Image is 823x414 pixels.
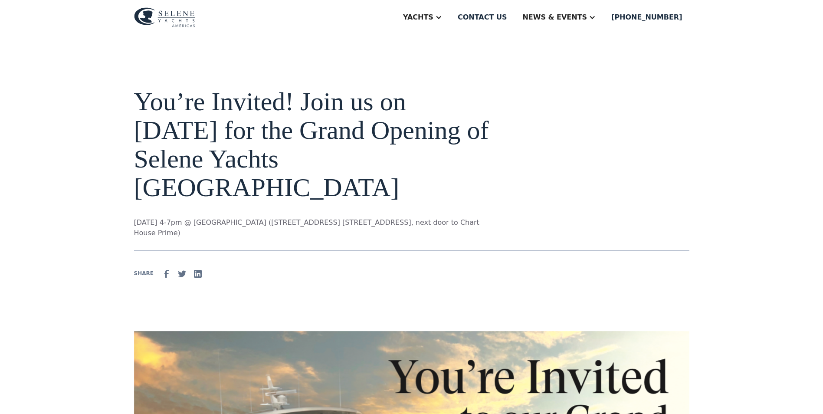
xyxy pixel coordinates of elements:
div: Yachts [403,12,433,23]
p: [DATE] 4-7pm @ [GEOGRAPHIC_DATA] ([STREET_ADDRESS] [STREET_ADDRESS], next door to Chart House Prime) [134,217,495,238]
img: Linkedin [193,269,203,279]
div: [PHONE_NUMBER] [611,12,682,23]
h1: You’re Invited! Join us on [DATE] for the Grand Opening of Selene Yachts [GEOGRAPHIC_DATA] [134,87,495,202]
div: Contact us [458,12,507,23]
div: News & EVENTS [522,12,587,23]
img: Twitter [177,269,187,279]
div: SHARE [134,269,154,277]
img: logo [134,7,195,27]
img: facebook [161,269,172,279]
